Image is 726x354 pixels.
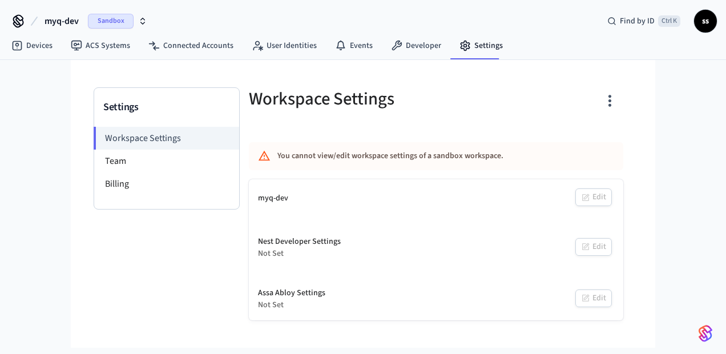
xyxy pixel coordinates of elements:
[94,172,239,195] li: Billing
[382,35,450,56] a: Developer
[249,87,429,111] h5: Workspace Settings
[695,11,716,31] span: ss
[450,35,512,56] a: Settings
[258,192,288,204] div: myq-dev
[277,146,562,167] div: You cannot view/edit workspace settings of a sandbox workspace.
[45,14,79,28] span: myq-dev
[243,35,326,56] a: User Identities
[139,35,243,56] a: Connected Accounts
[258,248,341,260] div: Not Set
[598,11,689,31] div: Find by IDCtrl K
[258,299,325,311] div: Not Set
[699,324,712,343] img: SeamLogoGradient.69752ec5.svg
[2,35,62,56] a: Devices
[258,287,325,299] div: Assa Abloy Settings
[88,14,134,29] span: Sandbox
[694,10,717,33] button: ss
[94,127,239,150] li: Workspace Settings
[94,150,239,172] li: Team
[258,236,341,248] div: Nest Developer Settings
[326,35,382,56] a: Events
[103,99,230,115] h3: Settings
[658,15,680,27] span: Ctrl K
[62,35,139,56] a: ACS Systems
[620,15,655,27] span: Find by ID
